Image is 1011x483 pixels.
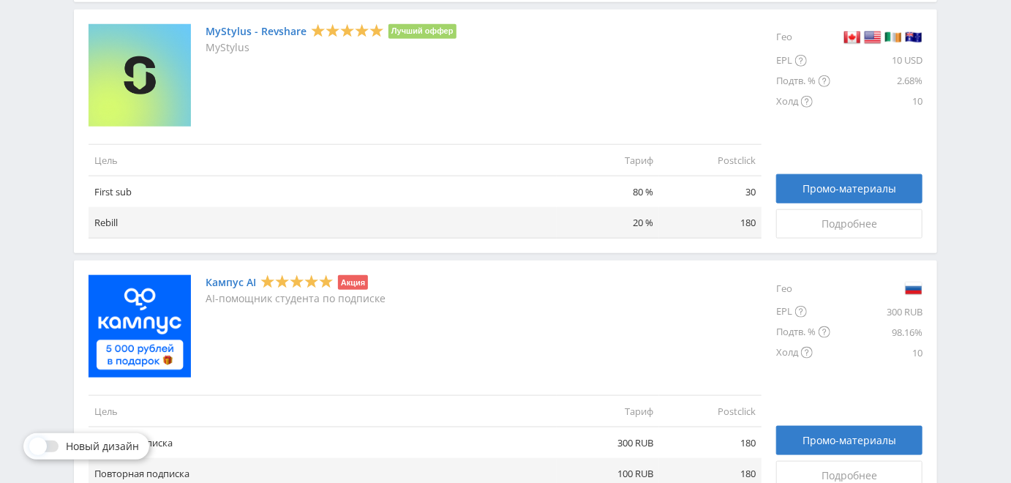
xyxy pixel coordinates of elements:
[557,427,659,459] td: 300 RUB
[557,176,659,207] td: 80 %
[659,427,762,459] td: 180
[206,42,456,53] p: MyStylus
[89,207,557,239] td: Rebill
[776,71,830,91] div: Подтв. %
[776,50,830,71] div: EPL
[822,470,877,482] span: Подробнее
[206,293,386,304] p: AI-помощник студента по подписке
[776,342,830,363] div: Холд
[206,277,256,288] a: Кампус AI
[776,322,830,342] div: Подтв. %
[89,144,557,176] td: Цель
[830,302,922,322] div: 300 RUB
[776,302,830,322] div: EPL
[89,427,557,459] td: Первая подписка
[89,24,191,127] img: MyStylus - Revshare
[338,275,368,290] li: Акция
[659,144,762,176] td: Postclick
[803,435,896,446] span: Промо-материалы
[776,174,922,203] a: Промо-материалы
[776,426,922,455] a: Промо-материалы
[776,275,830,302] div: Гео
[776,91,830,112] div: Холд
[830,91,922,112] div: 10
[89,176,557,207] td: First sub
[206,26,307,37] a: MyStylus - Revshare
[776,209,922,239] a: Подробнее
[830,342,922,363] div: 10
[659,207,762,239] td: 180
[66,441,139,452] span: Новый дизайн
[89,275,191,378] img: Кампус AI
[260,274,334,290] div: 5 Stars
[557,144,659,176] td: Тариф
[822,218,877,230] span: Подробнее
[830,322,922,342] div: 98.16%
[659,176,762,207] td: 30
[803,183,896,195] span: Промо-материалы
[830,50,922,71] div: 10 USD
[311,23,384,38] div: 5 Stars
[557,207,659,239] td: 20 %
[830,71,922,91] div: 2.68%
[776,24,830,50] div: Гео
[557,396,659,427] td: Тариф
[89,396,557,427] td: Цель
[388,24,456,39] li: Лучший оффер
[659,396,762,427] td: Postclick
